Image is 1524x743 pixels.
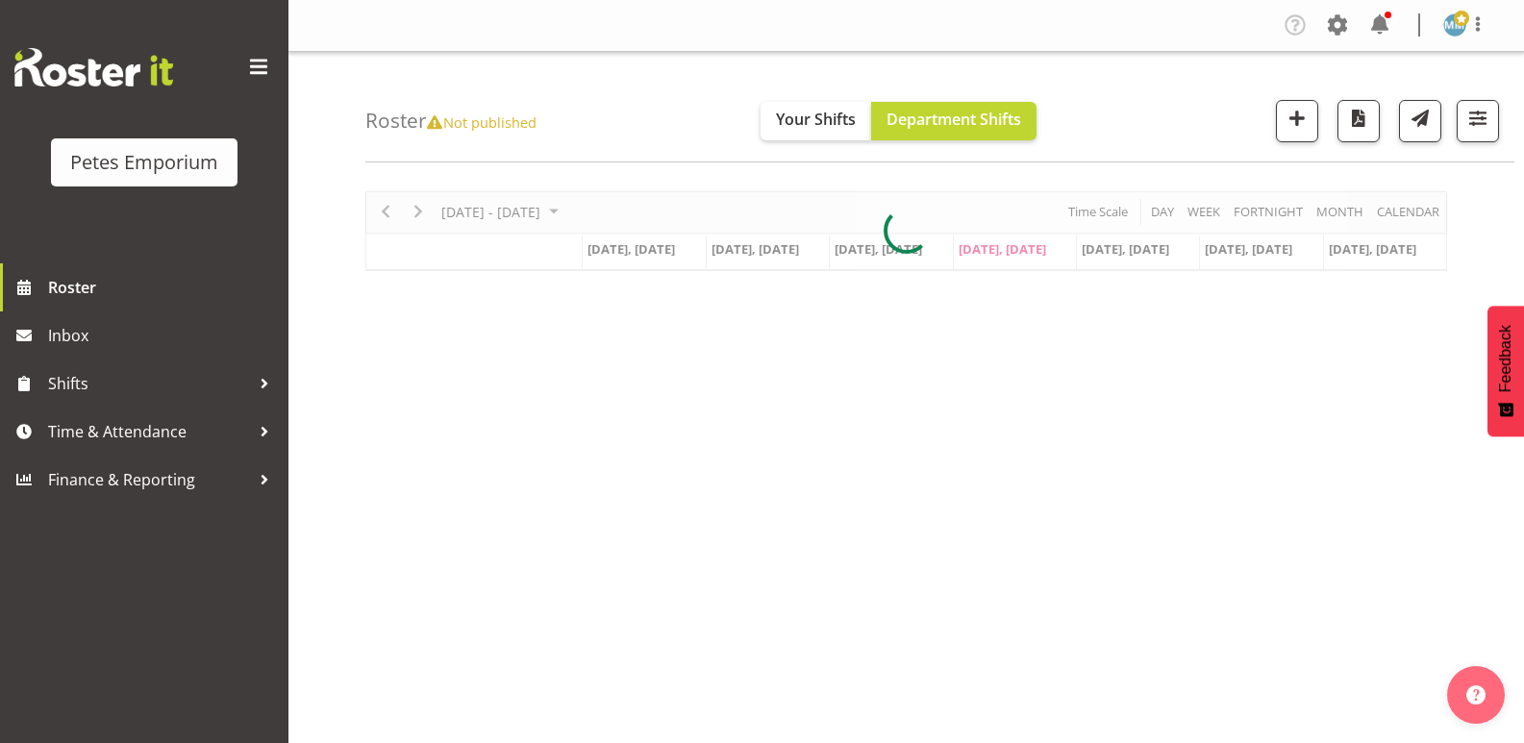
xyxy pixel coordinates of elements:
span: Department Shifts [887,109,1021,130]
div: Petes Emporium [70,148,218,177]
img: Rosterit website logo [14,48,173,87]
button: Download a PDF of the roster according to the set date range. [1337,100,1380,142]
button: Add a new shift [1276,100,1318,142]
button: Filter Shifts [1457,100,1499,142]
span: Finance & Reporting [48,465,250,494]
button: Send a list of all shifts for the selected filtered period to all rostered employees. [1399,100,1441,142]
img: help-xxl-2.png [1466,685,1486,705]
span: Inbox [48,321,279,350]
img: mandy-mosley3858.jpg [1443,13,1466,37]
span: Shifts [48,369,250,398]
h4: Roster [365,110,536,132]
button: Feedback - Show survey [1487,306,1524,436]
span: Your Shifts [776,109,856,130]
span: Feedback [1497,325,1514,392]
button: Department Shifts [871,102,1037,140]
button: Your Shifts [761,102,871,140]
span: Roster [48,273,279,302]
span: Not published [427,112,536,132]
span: Time & Attendance [48,417,250,446]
